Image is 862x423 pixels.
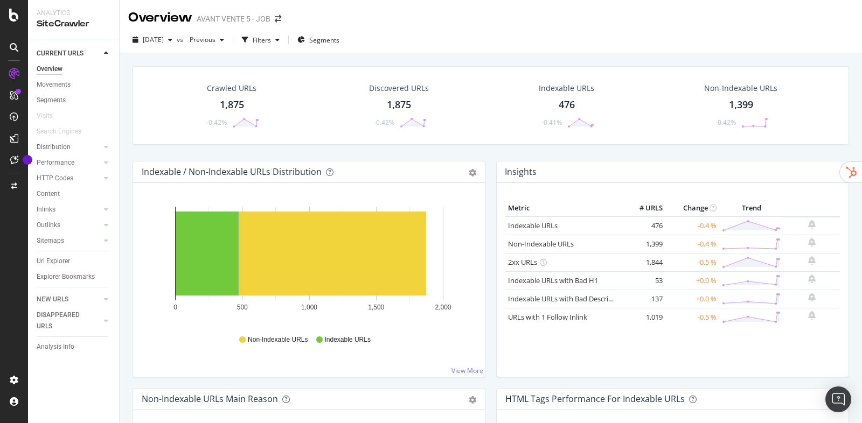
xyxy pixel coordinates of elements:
div: AVANT VENTE 5 - JOB [197,13,270,24]
text: 2,000 [435,304,451,311]
span: Indexable URLs [325,335,371,344]
td: +0.0 % [665,290,719,308]
div: bell-plus [808,311,816,320]
div: HTTP Codes [37,173,73,184]
div: Performance [37,157,74,168]
span: Previous [185,35,215,44]
th: # URLS [622,200,665,216]
td: -0.4 % [665,216,719,235]
div: 1,875 [220,98,244,112]
a: View More [451,366,483,375]
div: SiteCrawler [37,18,110,30]
div: bell-plus [808,238,816,246]
div: Overview [128,9,192,27]
button: Segments [293,31,344,48]
button: [DATE] [128,31,177,48]
td: 476 [622,216,665,235]
span: 2025 Sep. 15th [143,35,164,44]
div: Distribution [37,142,71,153]
text: 1,500 [368,304,384,311]
td: 137 [622,290,665,308]
a: Segments [37,95,112,106]
a: HTTP Codes [37,173,101,184]
a: Analysis Info [37,341,112,352]
div: Tooltip anchor [23,155,32,165]
div: Visits [37,110,53,122]
a: DISAPPEARED URLS [37,309,101,332]
div: bell-plus [808,293,816,301]
div: bell-plus [808,220,816,229]
div: Open Intercom Messenger [825,386,851,412]
td: 1,019 [622,308,665,326]
div: Indexable URLs [539,83,594,94]
a: Non-Indexable URLs [508,239,574,249]
a: 2xx URLs [508,257,537,267]
a: Sitemaps [37,235,101,246]
div: CURRENT URLS [37,48,84,59]
div: Discovered URLs [369,83,429,94]
div: Overview [37,64,62,75]
a: Url Explorer [37,256,112,267]
a: Indexable URLs with Bad Description [508,294,625,304]
a: Distribution [37,142,101,153]
td: +0.0 % [665,271,719,290]
a: Indexable URLs with Bad H1 [508,276,598,285]
div: gear [469,396,476,404]
button: Previous [185,31,228,48]
div: 1,875 [387,98,411,112]
h4: Insights [505,165,537,179]
div: Crawled URLs [207,83,256,94]
div: Explorer Bookmarks [37,271,95,283]
div: Url Explorer [37,256,70,267]
div: 1,399 [729,98,753,112]
th: Change [665,200,719,216]
a: Search Engines [37,126,92,137]
div: gear [469,169,476,177]
div: Segments [37,95,66,106]
div: Filters [253,36,271,45]
div: Sitemaps [37,235,64,246]
td: 53 [622,271,665,290]
div: arrow-right-arrow-left [275,15,281,23]
a: NEW URLS [37,294,101,305]
a: Visits [37,110,64,122]
th: Trend [719,200,783,216]
text: 500 [237,304,248,311]
div: NEW URLS [37,294,68,305]
div: bell-plus [808,256,816,265]
div: Non-Indexable URLs Main Reason [142,393,278,404]
td: 1,399 [622,235,665,253]
td: -0.5 % [665,308,719,326]
svg: A chart. [142,200,477,325]
div: -0.41% [541,118,562,127]
div: Analysis Info [37,341,74,352]
a: Indexable URLs [508,221,558,230]
a: Performance [37,157,101,168]
span: Segments [309,36,339,45]
text: 1,000 [301,304,317,311]
button: Filters [238,31,284,48]
th: Metric [505,200,622,216]
div: Outlinks [37,220,60,231]
div: Search Engines [37,126,81,137]
span: Non-Indexable URLs [248,335,308,344]
a: Content [37,188,112,200]
td: 1,844 [622,253,665,271]
div: Movements [37,79,71,90]
div: -0.42% [374,118,394,127]
a: Movements [37,79,112,90]
div: Content [37,188,60,200]
text: 0 [173,304,177,311]
td: -0.4 % [665,235,719,253]
div: Analytics [37,9,110,18]
div: -0.42% [206,118,227,127]
div: HTML Tags Performance for Indexable URLs [505,393,685,404]
div: DISAPPEARED URLS [37,309,91,332]
a: URLs with 1 Follow Inlink [508,312,587,322]
div: Inlinks [37,204,55,215]
div: Indexable / Non-Indexable URLs Distribution [142,166,322,177]
a: Overview [37,64,112,75]
a: Explorer Bookmarks [37,271,112,283]
div: bell-plus [808,274,816,283]
span: vs [177,35,185,44]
